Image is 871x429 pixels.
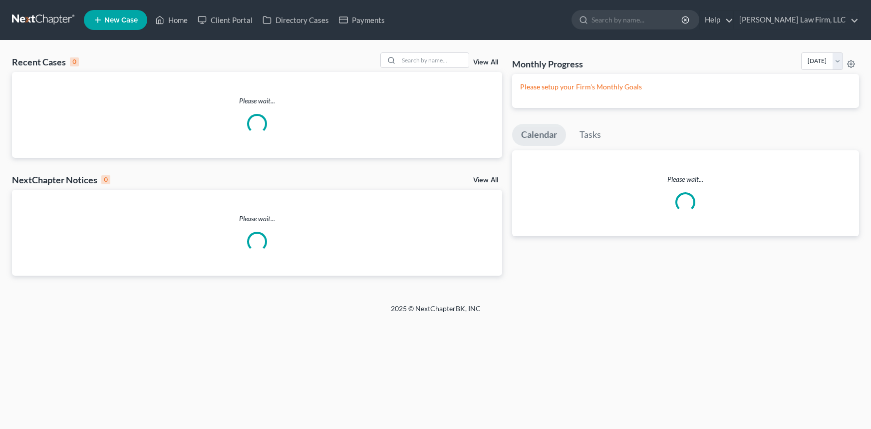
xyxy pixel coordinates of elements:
p: Please setup your Firm's Monthly Goals [520,82,851,92]
p: Please wait... [12,96,502,106]
div: 2025 © NextChapterBK, INC [151,304,720,322]
div: Recent Cases [12,56,79,68]
div: 0 [101,175,110,184]
input: Search by name... [399,53,469,67]
a: [PERSON_NAME] Law Firm, LLC [734,11,859,29]
input: Search by name... [591,10,683,29]
div: 0 [70,57,79,66]
a: Directory Cases [258,11,334,29]
a: Payments [334,11,390,29]
a: View All [473,59,498,66]
a: Client Portal [193,11,258,29]
p: Please wait... [512,174,859,184]
a: Help [700,11,733,29]
h3: Monthly Progress [512,58,583,70]
p: Please wait... [12,214,502,224]
a: Calendar [512,124,566,146]
div: NextChapter Notices [12,174,110,186]
a: Home [150,11,193,29]
a: View All [473,177,498,184]
span: New Case [104,16,138,24]
a: Tasks [571,124,610,146]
